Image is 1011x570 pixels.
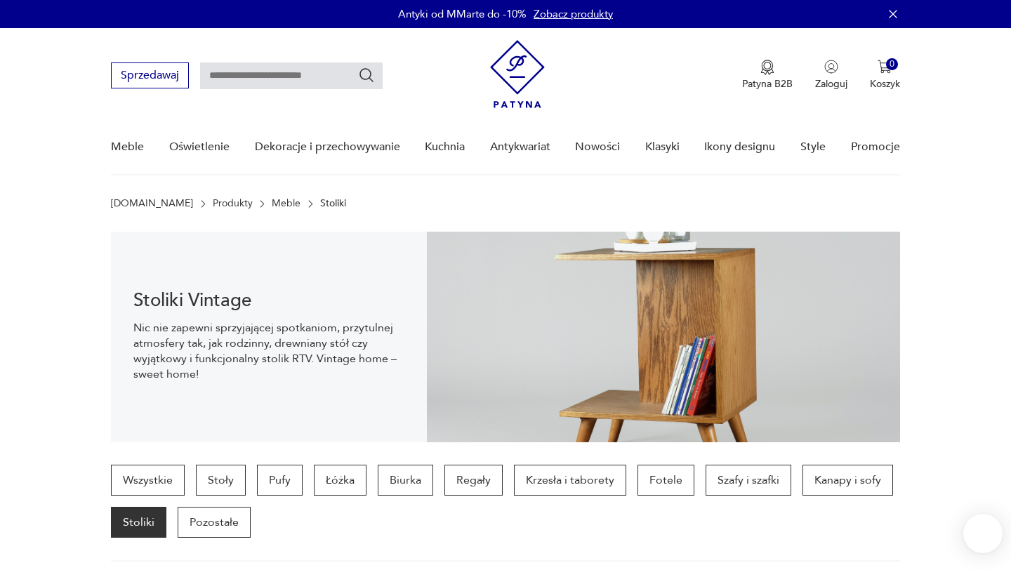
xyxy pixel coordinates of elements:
[111,72,189,81] a: Sprzedawaj
[257,465,303,496] a: Pufy
[637,465,694,496] a: Fotele
[706,465,791,496] a: Szafy i szafki
[111,507,166,538] a: Stoliki
[111,62,189,88] button: Sprzedawaj
[133,292,404,309] h1: Stoliki Vintage
[886,58,898,70] div: 0
[444,465,503,496] a: Regały
[878,60,892,74] img: Ikona koszyka
[802,465,893,496] a: Kanapy i sofy
[800,120,826,174] a: Style
[378,465,433,496] a: Biurka
[213,198,253,209] a: Produkty
[178,507,251,538] a: Pozostałe
[133,320,404,382] p: Nic nie zapewni sprzyjającej spotkaniom, przytulnej atmosfery tak, jak rodzinny, drewniany stół c...
[815,60,847,91] button: Zaloguj
[851,120,900,174] a: Promocje
[425,120,465,174] a: Kuchnia
[169,120,230,174] a: Oświetlenie
[111,465,185,496] a: Wszystkie
[196,465,246,496] a: Stoły
[490,40,545,108] img: Patyna - sklep z meblami i dekoracjami vintage
[255,120,400,174] a: Dekoracje i przechowywanie
[815,77,847,91] p: Zaloguj
[704,120,775,174] a: Ikony designu
[742,60,793,91] button: Patyna B2B
[963,514,1003,553] iframe: Smartsupp widget button
[760,60,774,75] img: Ikona medalu
[870,77,900,91] p: Koszyk
[111,120,144,174] a: Meble
[534,7,613,21] a: Zobacz produkty
[427,232,900,442] img: 2a258ee3f1fcb5f90a95e384ca329760.jpg
[490,120,550,174] a: Antykwariat
[358,67,375,84] button: Szukaj
[320,198,346,209] p: Stoliki
[742,77,793,91] p: Patyna B2B
[314,465,366,496] a: Łóżka
[645,120,680,174] a: Klasyki
[870,60,900,91] button: 0Koszyk
[742,60,793,91] a: Ikona medaluPatyna B2B
[272,198,300,209] a: Meble
[514,465,626,496] a: Krzesła i taborety
[575,120,620,174] a: Nowości
[398,7,527,21] p: Antyki od MMarte do -10%
[111,198,193,209] a: [DOMAIN_NAME]
[824,60,838,74] img: Ikonka użytkownika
